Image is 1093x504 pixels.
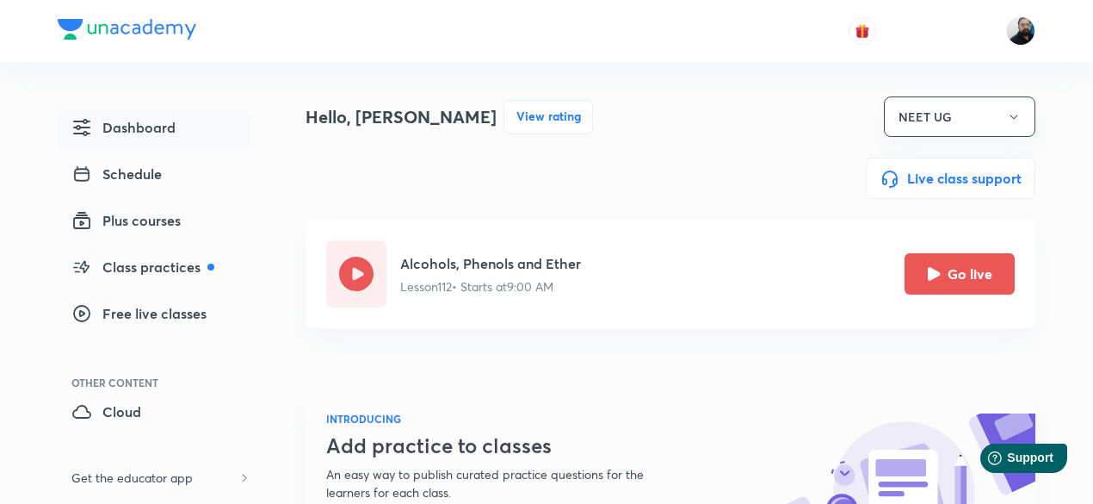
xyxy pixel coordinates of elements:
[58,395,250,434] a: Cloud
[326,411,686,426] h6: INTRODUCING
[849,17,876,45] button: avatar
[71,401,141,422] span: Cloud
[58,462,207,494] h6: Get the educator app
[58,296,250,336] a: Free live classes
[400,277,581,296] p: Lesson 112 • Starts at 9:00 AM
[58,203,250,243] a: Plus courses
[71,210,181,231] span: Plus courses
[503,100,593,134] button: View rating
[71,257,214,277] span: Class practices
[71,164,162,184] span: Schedule
[326,433,686,458] h3: Add practice to classes
[855,23,870,39] img: avatar
[884,96,1035,137] button: NEET UG
[866,158,1035,199] button: Live class support
[1006,16,1035,46] img: Sumit Kumar Agrawal
[58,110,250,150] a: Dashboard
[71,117,176,138] span: Dashboard
[71,377,250,388] div: Other Content
[71,303,207,324] span: Free live classes
[58,157,250,196] a: Schedule
[58,19,196,40] img: Company Logo
[400,253,581,274] h5: Alcohols, Phenols and Ether
[940,437,1074,485] iframe: Help widget launcher
[306,104,497,130] h4: Hello, [PERSON_NAME]
[58,19,196,44] a: Company Logo
[58,250,250,289] a: Class practices
[326,465,686,501] p: An easy way to publish curated practice questions for the learners for each class.
[905,253,1015,295] button: Go live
